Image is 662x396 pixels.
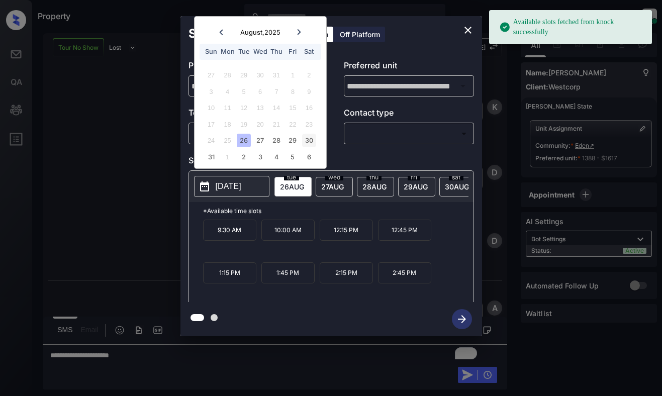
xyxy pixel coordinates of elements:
div: Not available Sunday, August 3rd, 2025 [205,85,218,98]
p: Preferred community [188,59,319,75]
div: Choose Tuesday, August 26th, 2025 [237,134,250,147]
div: Not available Thursday, July 31st, 2025 [269,68,283,82]
h2: Schedule Tour [180,16,283,51]
div: Not available Tuesday, August 12th, 2025 [237,101,250,115]
div: Not available Thursday, August 21st, 2025 [269,118,283,131]
p: 1:45 PM [261,262,315,283]
div: Off Platform [335,27,385,42]
div: Fri [286,45,300,58]
div: Thu [269,45,283,58]
p: 9:30 AM [203,220,256,241]
span: 27 AUG [321,182,344,191]
div: Not available Monday, August 18th, 2025 [221,118,234,131]
div: Choose Saturday, September 6th, 2025 [302,150,316,164]
div: Not available Saturday, August 16th, 2025 [302,101,316,115]
div: Not available Tuesday, July 29th, 2025 [237,68,250,82]
p: 12:45 PM [378,220,431,241]
div: In Person [191,125,316,142]
span: tue [284,174,299,180]
div: Not available Thursday, August 7th, 2025 [269,85,283,98]
div: Choose Thursday, September 4th, 2025 [269,150,283,164]
p: Select slot [188,154,474,170]
div: month 2025-08 [198,67,323,165]
div: date-select [398,177,435,196]
div: Choose Friday, September 5th, 2025 [286,150,300,164]
div: Not available Sunday, August 10th, 2025 [205,101,218,115]
div: Not available Saturday, August 2nd, 2025 [302,68,316,82]
div: Choose Tuesday, September 2nd, 2025 [237,150,250,164]
div: Not available Sunday, August 17th, 2025 [205,118,218,131]
button: btn-next [446,306,478,332]
div: Not available Tuesday, August 5th, 2025 [237,85,250,98]
div: Tue [237,45,250,58]
div: Choose Friday, August 29th, 2025 [286,134,300,147]
div: Choose Wednesday, September 3rd, 2025 [253,150,267,164]
p: Contact type [344,107,474,123]
div: Sat [302,45,316,58]
div: Not available Wednesday, July 30th, 2025 [253,68,267,82]
div: Not available Monday, September 1st, 2025 [221,150,234,164]
div: Choose Thursday, August 28th, 2025 [269,134,283,147]
p: Tour type [188,107,319,123]
p: 1:15 PM [203,262,256,283]
span: 26 AUG [280,182,304,191]
span: sat [449,174,463,180]
div: date-select [357,177,394,196]
p: 12:15 PM [320,220,373,241]
div: Not available Friday, August 1st, 2025 [286,68,300,82]
div: Available slots fetched from knock successfully [499,13,644,41]
div: Not available Monday, August 4th, 2025 [221,85,234,98]
span: wed [325,174,343,180]
div: Mon [221,45,234,58]
p: 10:00 AM [261,220,315,241]
div: Not available Thursday, August 14th, 2025 [269,101,283,115]
div: Wed [253,45,267,58]
div: Not available Monday, July 28th, 2025 [221,68,234,82]
div: date-select [316,177,353,196]
div: Choose Sunday, August 31st, 2025 [205,150,218,164]
div: date-select [439,177,477,196]
div: Not available Tuesday, August 19th, 2025 [237,118,250,131]
p: Preferred unit [344,59,474,75]
p: 2:45 PM [378,262,431,283]
div: Not available Friday, August 15th, 2025 [286,101,300,115]
div: date-select [274,177,312,196]
p: *Available time slots [203,202,474,220]
div: Not available Sunday, July 27th, 2025 [205,68,218,82]
div: Not available Sunday, August 24th, 2025 [205,134,218,147]
p: [DATE] [216,180,241,192]
span: 30 AUG [445,182,469,191]
p: 2:15 PM [320,262,373,283]
div: Not available Saturday, August 23rd, 2025 [302,118,316,131]
div: Not available Wednesday, August 13th, 2025 [253,101,267,115]
div: Not available Friday, August 8th, 2025 [286,85,300,98]
div: Not available Friday, August 22nd, 2025 [286,118,300,131]
div: Not available Wednesday, August 20th, 2025 [253,118,267,131]
button: [DATE] [194,176,269,197]
div: Sun [205,45,218,58]
div: Not available Monday, August 11th, 2025 [221,101,234,115]
div: Not available Monday, August 25th, 2025 [221,134,234,147]
div: Not available Wednesday, August 6th, 2025 [253,85,267,98]
div: Not available Saturday, August 9th, 2025 [302,85,316,98]
div: Choose Saturday, August 30th, 2025 [302,134,316,147]
button: close [458,20,478,40]
div: Choose Wednesday, August 27th, 2025 [253,134,267,147]
span: 29 AUG [404,182,428,191]
span: 28 AUG [362,182,387,191]
span: thu [366,174,382,180]
span: fri [408,174,420,180]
